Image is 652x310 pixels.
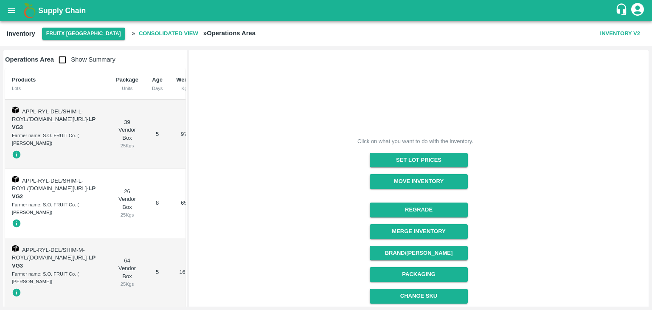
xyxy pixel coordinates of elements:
[615,3,630,18] div: customer-support
[370,203,468,217] button: Regrade
[116,280,138,288] div: 25 Kgs
[203,30,256,37] b: » Operations Area
[12,247,87,261] span: APPL-RYL-DEL/SHIM-M-ROYL/[DOMAIN_NAME][URL]
[145,100,169,169] td: 5
[7,30,35,37] b: Inventory
[12,254,96,269] strong: LP VG3
[370,246,468,261] button: Brand/[PERSON_NAME]
[357,137,473,146] div: Click on what you want to do with the inventory.
[12,185,96,200] strong: LP VG2
[2,1,21,20] button: open drawer
[370,153,468,168] button: Set Lot Prices
[12,108,87,123] span: APPL-RYL-DEL/SHIM-L-ROYL/[DOMAIN_NAME][URL]
[116,85,138,92] div: Units
[181,200,190,206] span: 650
[179,269,191,275] span: 1600
[38,5,615,17] a: Supply Chain
[176,85,194,92] div: Kgs
[116,142,138,149] div: 25 Kgs
[5,56,54,63] b: Operations Area
[152,85,163,92] div: Days
[370,174,468,189] button: Move Inventory
[370,289,468,304] button: Change SKU
[12,116,96,130] strong: LP VG3
[152,76,163,83] b: Age
[12,132,102,147] div: Farmer name: S.O. FRUIT Co. ( [PERSON_NAME])
[139,29,198,39] b: Consolidated View
[597,26,644,41] button: Inventory V2
[116,211,138,219] div: 25 Kgs
[145,169,169,238] td: 8
[630,2,645,20] div: account of current user
[116,188,138,219] div: 26 Vendor Box
[181,131,190,137] span: 975
[12,107,19,113] img: box
[12,270,102,286] div: Farmer name: S.O. FRUIT Co. ( [PERSON_NAME])
[42,28,125,40] button: Select DC
[135,26,202,41] span: Consolidated View
[21,2,38,19] img: logo
[54,56,115,63] span: Show Summary
[12,176,19,183] img: box
[116,118,138,150] div: 39 Vendor Box
[12,245,19,252] img: box
[12,76,36,83] b: Products
[12,116,96,130] span: -
[116,257,138,288] div: 64 Vendor Box
[145,238,169,307] td: 5
[176,76,194,83] b: Weight
[12,254,96,269] span: -
[12,178,87,192] span: APPL-RYL-DEL/SHIM-L-ROYL/[DOMAIN_NAME][URL]
[132,26,256,41] h2: »
[38,6,86,15] b: Supply Chain
[12,201,102,217] div: Farmer name: S.O. FRUIT Co. ( [PERSON_NAME])
[12,185,96,200] span: -
[116,76,138,83] b: Package
[370,224,468,239] button: Merge Inventory
[370,267,468,282] button: Packaging
[12,85,102,92] div: Lots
